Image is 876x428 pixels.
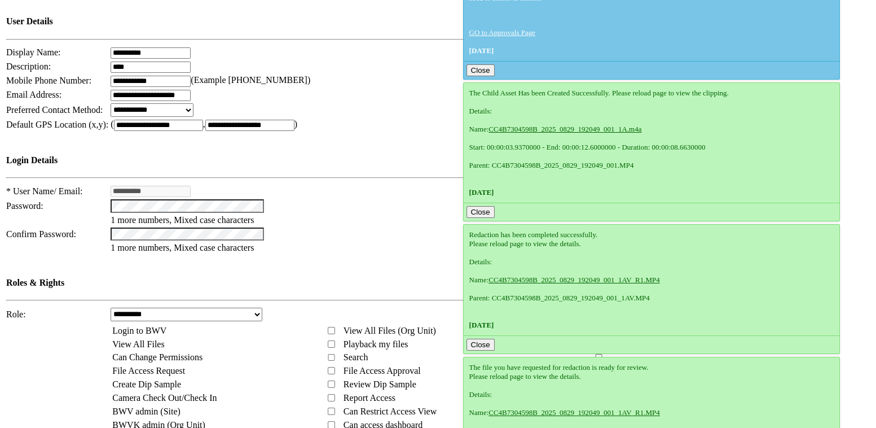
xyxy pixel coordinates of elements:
[466,339,495,351] button: Close
[6,155,606,165] h4: Login Details
[488,276,660,284] a: CC4B7304598B_2025_0829_192049_001_1AV_R1.MP4
[469,188,494,196] span: [DATE]
[6,76,91,85] span: Mobile Phone Number:
[111,243,254,252] span: 1 more numbers, Mixed case characters
[469,89,834,197] div: The Child Asset Has been Created Successfully. Please reload page to view the clipping. Details: ...
[6,62,51,71] span: Description:
[112,366,185,375] span: File Access Request
[6,186,83,196] span: * User Name/ Email:
[111,215,254,225] span: 1 more numbers, Mixed case characters
[469,321,494,329] span: [DATE]
[191,75,310,85] span: (Example [PHONE_NUMBER])
[6,120,108,129] span: Default GPS Location (x,y):
[6,201,43,211] span: Password:
[6,105,103,115] span: Preferred Contact Method:
[6,307,109,322] td: Role:
[466,206,495,218] button: Close
[469,230,834,330] div: Redaction has been completed successfully. Please reload page to view the details. Details: Name:...
[112,339,164,349] span: View All Files
[6,90,61,99] span: Email Address:
[112,379,181,389] span: Create Dip Sample
[112,352,203,362] span: Can Change Permissions
[488,125,641,133] a: CC4B7304598B_2025_0829_192049_001_1A.m4a
[488,408,660,417] a: CC4B7304598B_2025_0829_192049_001_1AV_R1.MP4
[466,64,495,76] button: Close
[6,278,606,288] h4: Roles & Rights
[6,229,76,239] span: Confirm Password:
[112,326,166,335] span: Login to BWV
[112,407,181,416] span: BWV admin (Site)
[469,28,535,37] a: GO to Approvals Page
[6,16,606,27] h4: User Details
[6,47,60,57] span: Display Name:
[469,46,494,55] span: [DATE]
[110,119,606,132] td: ( , )
[112,393,217,403] span: Camera Check Out/Check In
